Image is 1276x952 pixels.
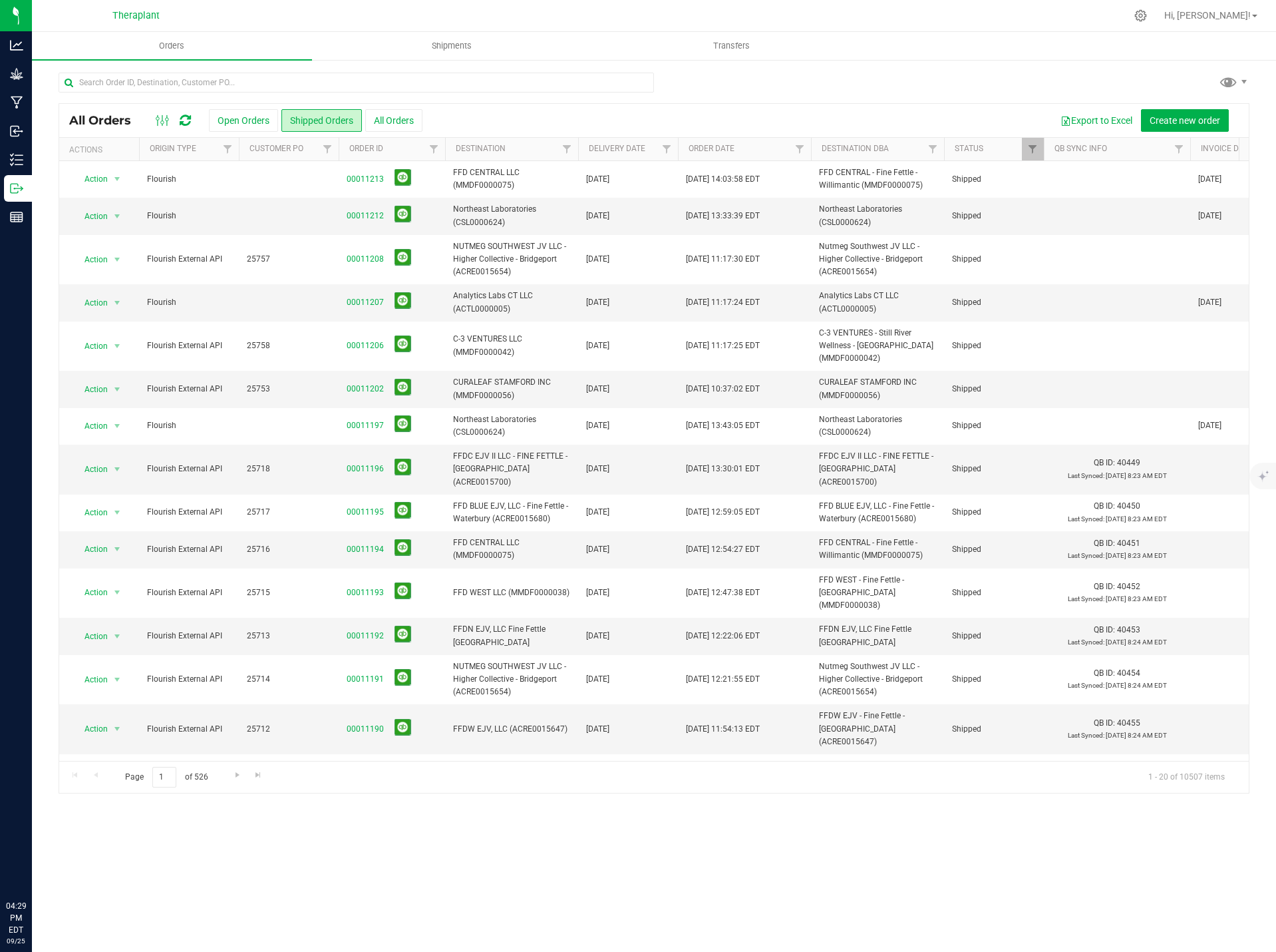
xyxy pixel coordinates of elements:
[147,340,231,352] span: Flourish External API
[109,540,126,559] span: select
[819,166,936,192] span: FFD CENTRAL - Fine Fettle - Willimantic (MMDF0000075)
[586,253,609,266] span: [DATE]
[147,673,231,686] span: Flourish External API
[1106,732,1167,739] span: [DATE] 8:24 AM EDT
[789,138,811,160] a: Filter
[819,450,936,489] span: FFDC EJV II LLC - FINE FETTLE - [GEOGRAPHIC_DATA] (ACRE0015700)
[347,210,384,222] a: 00011212
[147,173,231,186] span: Flourish
[109,503,126,522] span: select
[247,723,331,736] span: 25712
[347,673,384,686] a: 00011191
[1132,9,1149,22] div: Manage settings
[247,340,331,352] span: 25758
[1094,668,1115,678] span: QB ID:
[586,463,609,475] span: [DATE]
[73,503,108,522] span: Action
[73,250,108,269] span: Action
[114,767,219,788] span: Page of 526
[952,463,1036,475] span: Shipped
[819,240,936,279] span: Nutmeg Southwest JV LLC - Higher Collective - Bridgeport (ACRE0015654)
[453,587,570,599] span: FFD WEST LLC (MMDF0000038)
[10,210,23,224] inline-svg: Reports
[347,296,384,309] a: 00011207
[6,936,26,946] p: 09/25
[586,173,609,186] span: [DATE]
[347,173,384,186] a: 00011213
[1168,138,1190,160] a: Filter
[819,290,936,315] span: Analytics Labs CT LLC (ACTL0000005)
[819,760,936,798] span: FFDC EJV, LLC - Fine Fettle - [GEOGRAPHIC_DATA] (ACRE.0015676)
[147,419,231,432] span: Flourish
[73,417,108,435] span: Action
[347,630,384,642] a: 00011192
[586,506,609,519] span: [DATE]
[453,333,570,358] span: C-3 VENTURES LLC (MMDF0000042)
[13,845,53,885] iframe: Resource center
[6,900,26,936] p: 04:29 PM EDT
[952,506,1036,519] span: Shipped
[73,460,108,479] span: Action
[73,380,108,399] span: Action
[10,153,23,166] inline-svg: Inventory
[109,670,126,689] span: select
[1094,718,1115,728] span: QB ID:
[10,67,23,81] inline-svg: Grow
[586,340,609,352] span: [DATE]
[952,296,1036,309] span: Shipped
[819,413,936,439] span: Northeast Laboratories (CSL0000624)
[109,380,126,399] span: select
[249,767,268,785] a: Go to the last page
[453,166,570,192] span: FFD CENTRAL LLC (MMDF0000075)
[247,253,331,266] span: 25757
[819,376,936,401] span: CURALEAF STAMFORD INC (MMDF0000056)
[586,723,609,736] span: [DATE]
[819,660,936,699] span: Nutmeg Southwest JV LLC - Higher Collective - Bridgeport (ACRE0015654)
[1117,458,1140,467] span: 40449
[109,294,126,312] span: select
[955,144,983,153] a: Status
[1054,144,1107,153] a: QB Sync Info
[228,767,247,785] a: Go to the next page
[1094,501,1115,511] span: QB ID:
[349,144,383,153] a: Order ID
[1068,682,1104,689] span: Last Synced:
[1117,539,1140,548] span: 40451
[109,627,126,646] span: select
[686,173,760,186] span: [DATE] 14:03:58 EDT
[347,587,384,599] a: 00011193
[1106,552,1167,559] span: [DATE] 8:23 AM EDT
[347,383,384,395] a: 00011202
[147,383,231,395] span: Flourish External API
[686,296,760,309] span: [DATE] 11:17:24 EDT
[1068,732,1104,739] span: Last Synced:
[247,673,331,686] span: 25714
[952,210,1036,222] span: Shipped
[147,210,231,222] span: Flourish
[1117,718,1140,728] span: 40455
[1106,682,1167,689] span: [DATE] 8:24 AM EDT
[109,583,126,602] span: select
[1117,625,1140,634] span: 40453
[819,574,936,612] span: FFD WEST - Fine Fettle - [GEOGRAPHIC_DATA] (MMDF0000038)
[453,376,570,401] span: CURALEAF STAMFORD INC (MMDF0000056)
[686,630,760,642] span: [DATE] 12:22:06 EDT
[69,145,134,154] div: Actions
[1068,472,1104,479] span: Last Synced:
[1138,767,1235,787] span: 1 - 20 of 10507 items
[922,138,944,160] a: Filter
[365,109,422,132] button: All Orders
[423,138,445,160] a: Filter
[147,296,231,309] span: Flourish
[347,543,384,556] a: 00011194
[312,32,592,60] a: Shipments
[247,383,331,395] span: 25753
[453,240,570,279] span: NUTMEG SOUTHWEST JV LLC - Higher Collective - Bridgeport (ACRE0015654)
[10,124,23,138] inline-svg: Inbound
[147,587,231,599] span: Flourish External API
[217,138,239,160] a: Filter
[689,144,734,153] a: Order Date
[152,767,176,788] input: 1
[73,294,108,312] span: Action
[1198,296,1221,309] span: [DATE]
